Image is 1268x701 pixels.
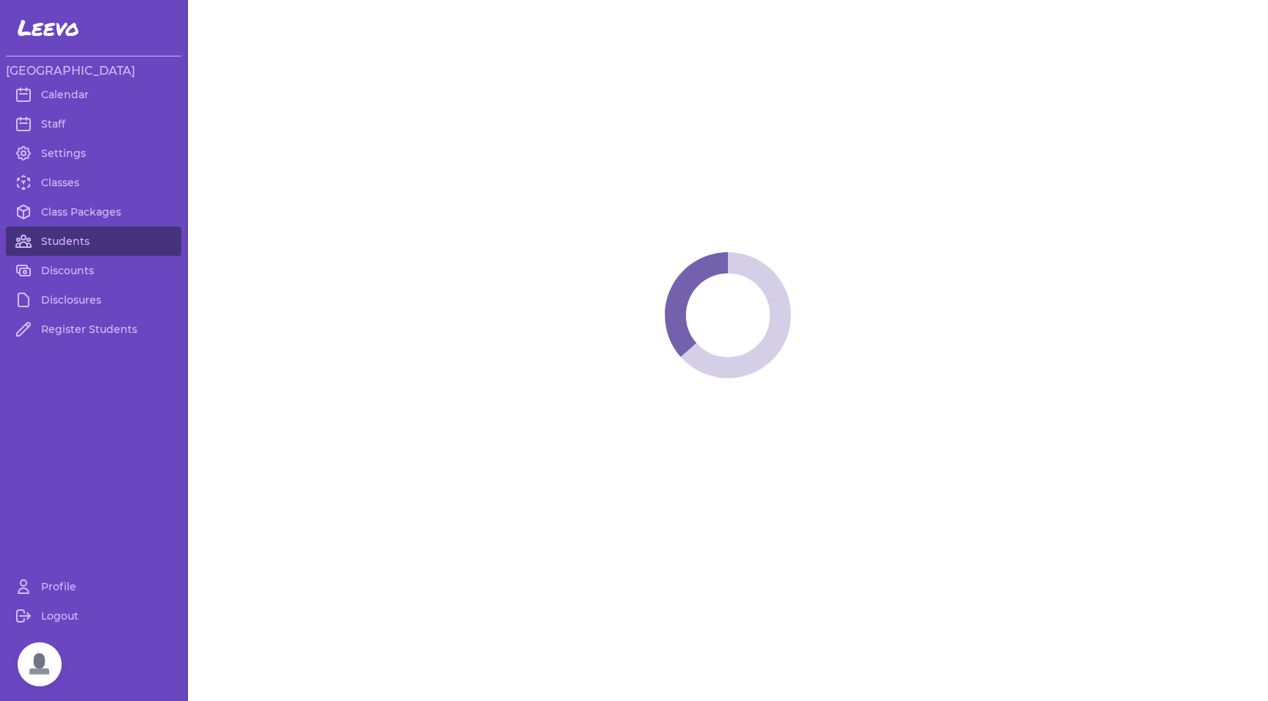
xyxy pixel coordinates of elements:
a: Disclosures [6,285,181,315]
a: Logout [6,601,181,631]
a: Calendar [6,80,181,109]
span: Leevo [18,15,79,41]
h3: [GEOGRAPHIC_DATA] [6,62,181,80]
a: Discounts [6,256,181,285]
a: Open chat [18,642,62,686]
a: Class Packages [6,197,181,227]
a: Register Students [6,315,181,344]
a: Settings [6,139,181,168]
a: Staff [6,109,181,139]
a: Profile [6,572,181,601]
a: Classes [6,168,181,197]
a: Students [6,227,181,256]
